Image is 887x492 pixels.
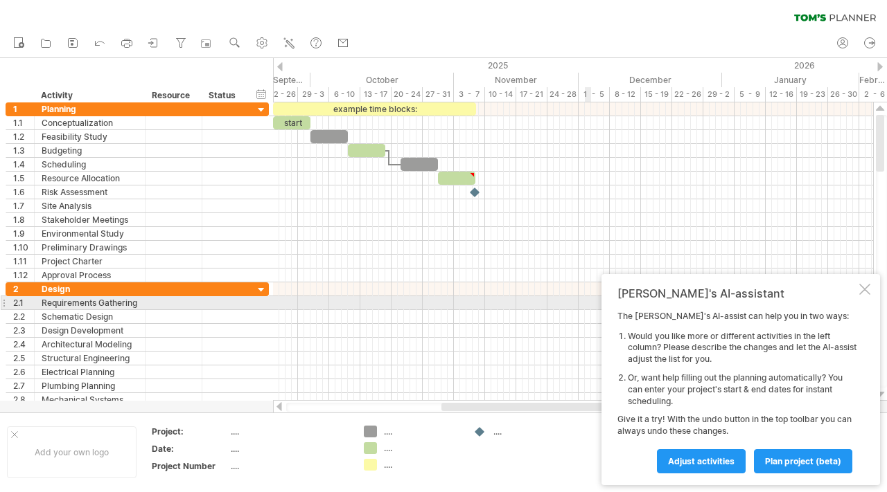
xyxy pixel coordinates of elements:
div: 1.5 [13,172,34,185]
div: Planning [42,102,138,116]
div: 26 - 30 [828,87,859,102]
div: Structural Engineering [42,352,138,365]
div: October 2025 [310,73,454,87]
div: .... [384,459,459,471]
div: November 2025 [454,73,579,87]
a: Adjust activities [657,449,746,473]
div: 1 [13,102,34,116]
div: 29 - 2 [703,87,735,102]
div: .... [231,443,347,455]
div: 10 - 14 [485,87,516,102]
div: 2.8 [13,393,34,406]
div: 1.6 [13,185,34,199]
div: 19 - 23 [797,87,828,102]
div: Status [209,89,239,102]
div: 24 - 28 [547,87,579,102]
div: Scheduling [42,158,138,171]
div: 2.5 [13,352,34,365]
div: Activity [41,89,137,102]
div: Conceptualization [42,116,138,129]
div: 2.7 [13,379,34,392]
div: 1.3 [13,144,34,157]
div: Stakeholder Meetings [42,213,138,226]
div: December 2025 [579,73,722,87]
div: example time blocks: [273,102,476,116]
div: The [PERSON_NAME]'s AI-assist can help you in two ways: Give it a try! With the undo button in th... [617,311,857,473]
div: 17 - 21 [516,87,547,102]
div: 3 - 7 [454,87,485,102]
div: 2.3 [13,324,34,337]
div: 29 - 3 [298,87,329,102]
div: 6 - 10 [329,87,360,102]
a: plan project (beta) [754,449,852,473]
div: Add your own logo [7,426,137,478]
div: Requirements Gathering [42,296,138,309]
div: 1.11 [13,255,34,268]
div: 2.6 [13,365,34,379]
div: Electrical Planning [42,365,138,379]
div: Risk Assessment [42,185,138,199]
div: Approval Process [42,268,138,282]
div: Feasibility Study [42,130,138,143]
div: Date: [152,443,228,455]
div: Environmental Study [42,227,138,240]
div: January 2026 [722,73,859,87]
div: Plumbing Planning [42,379,138,392]
div: 22 - 26 [672,87,703,102]
div: 5 - 9 [735,87,766,102]
div: 27 - 31 [423,87,454,102]
div: .... [231,460,347,472]
span: plan project (beta) [765,456,841,466]
div: 2 [13,282,34,295]
div: Resource [152,89,194,102]
div: 1.12 [13,268,34,282]
div: 1 - 5 [579,87,610,102]
div: 12 - 16 [766,87,797,102]
div: 15 - 19 [641,87,672,102]
div: .... [384,426,459,437]
div: Design [42,282,138,295]
div: Design Development [42,324,138,337]
div: .... [231,426,347,437]
div: 8 - 12 [610,87,641,102]
div: Architectural Modeling [42,338,138,351]
div: 1.8 [13,213,34,226]
div: 2.4 [13,338,34,351]
li: Would you like more or different activities in the left column? Please describe the changes and l... [628,331,857,365]
span: Adjust activities [668,456,735,466]
div: 2.1 [13,296,34,309]
div: Mechanical Systems Design [42,393,138,406]
div: Schematic Design [42,310,138,323]
div: 13 - 17 [360,87,392,102]
div: [PERSON_NAME]'s AI-assistant [617,286,857,300]
div: 1.4 [13,158,34,171]
div: 1.10 [13,241,34,254]
div: 22 - 26 [267,87,298,102]
div: 1.2 [13,130,34,143]
div: 20 - 24 [392,87,423,102]
div: .... [493,426,569,437]
li: Or, want help filling out the planning automatically? You can enter your project's start & end da... [628,372,857,407]
div: Project Charter [42,255,138,268]
div: .... [384,442,459,454]
div: Project Number [152,460,228,472]
div: Project: [152,426,228,437]
div: 1.9 [13,227,34,240]
div: Resource Allocation [42,172,138,185]
div: 2.2 [13,310,34,323]
div: Budgeting [42,144,138,157]
div: 1.7 [13,199,34,212]
div: start [273,116,310,129]
div: Preliminary Drawings [42,241,138,254]
div: Site Analysis [42,199,138,212]
div: 1.1 [13,116,34,129]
